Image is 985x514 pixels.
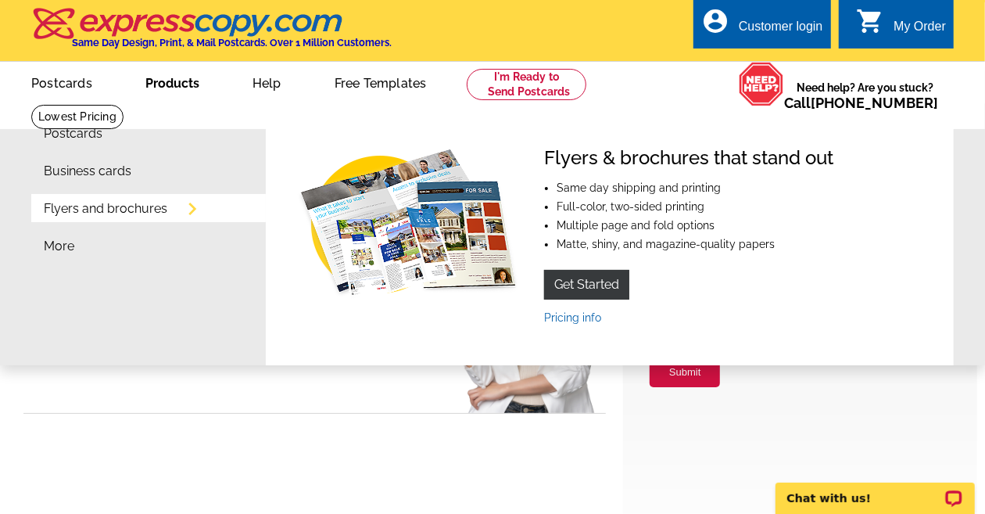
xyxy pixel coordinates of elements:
li: Matte, shiny, and magazine-quality papers [557,239,833,250]
h4: Flyers & brochures that stand out [544,147,833,170]
button: Submit [650,357,720,388]
a: shopping_cart My Order [856,17,946,37]
h4: Same Day Design, Print, & Mail Postcards. Over 1 Million Customers. [72,37,392,49]
a: Get Started [544,270,629,300]
a: Postcards [44,128,102,140]
div: Customer login [739,20,823,41]
li: Full-color, two-sided printing [557,201,833,212]
a: More [44,240,74,253]
a: Postcards [6,63,117,100]
li: Multiple page and fold options [557,220,833,231]
img: Flyers & brochures that stand out [294,147,519,304]
a: Help [227,63,306,100]
a: Flyers and brochures [44,203,167,215]
a: Same Day Design, Print, & Mail Postcards. Over 1 Million Customers. [31,19,392,49]
a: account_circle Customer login [701,17,823,37]
img: help [739,62,784,106]
a: Pricing info [544,311,601,324]
a: Free Templates [310,63,452,100]
i: shopping_cart [856,7,884,35]
iframe: LiveChat chat widget [765,465,985,514]
span: Call [784,95,938,111]
li: Same day shipping and printing [557,182,833,193]
div: My Order [894,20,946,41]
a: [PHONE_NUMBER] [811,95,938,111]
i: account_circle [701,7,729,35]
a: Products [120,63,224,100]
a: Business cards [44,165,131,178]
span: Need help? Are you stuck? [784,80,946,111]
